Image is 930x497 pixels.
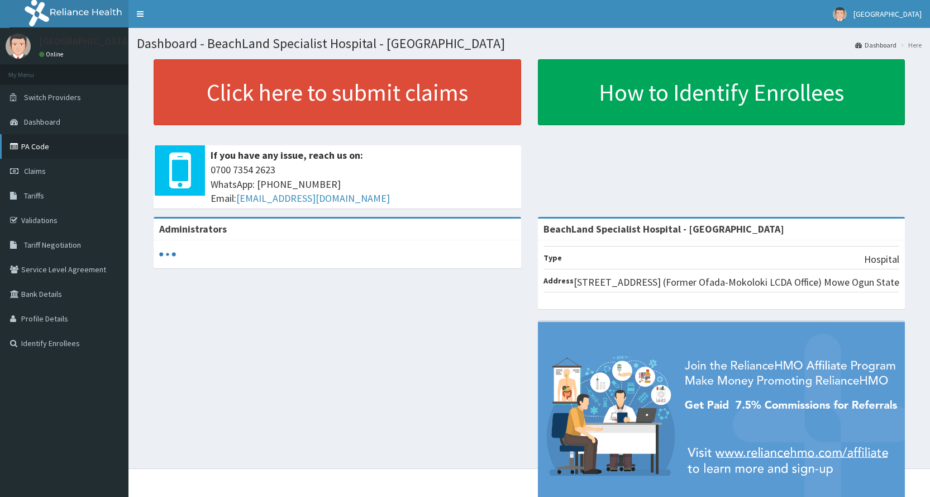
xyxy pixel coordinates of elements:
span: Claims [24,166,46,176]
span: [GEOGRAPHIC_DATA] [853,9,922,19]
span: 0700 7354 2623 WhatsApp: [PHONE_NUMBER] Email: [211,163,516,206]
img: User Image [6,34,31,59]
span: Tariffs [24,191,44,201]
span: Dashboard [24,117,60,127]
a: Click here to submit claims [154,59,521,125]
p: [STREET_ADDRESS] (Former Ofada-Mokoloki LCDA Office) Mowe Ogun State [574,275,899,290]
p: [GEOGRAPHIC_DATA] [39,36,131,46]
h1: Dashboard - BeachLand Specialist Hospital - [GEOGRAPHIC_DATA] [137,36,922,51]
p: Hospital [864,252,899,267]
svg: audio-loading [159,246,176,263]
a: How to Identify Enrollees [538,59,905,125]
a: [EMAIL_ADDRESS][DOMAIN_NAME] [236,192,390,205]
span: Switch Providers [24,92,81,102]
b: Type [543,253,562,263]
b: Administrators [159,223,227,235]
strong: BeachLand Specialist Hospital - [GEOGRAPHIC_DATA] [543,223,784,235]
b: Address [543,276,574,286]
a: Dashboard [855,40,896,50]
li: Here [898,40,922,50]
img: User Image [833,7,847,21]
b: If you have any issue, reach us on: [211,149,363,162]
a: Online [39,50,66,58]
span: Tariff Negotiation [24,240,81,250]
